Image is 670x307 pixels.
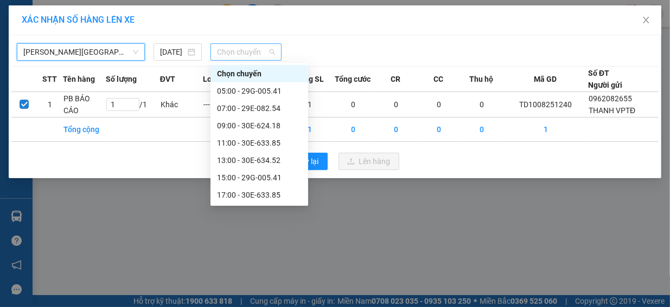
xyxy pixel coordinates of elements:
[339,153,399,170] button: uploadLên hàng
[203,92,246,117] td: ---
[642,16,650,24] span: close
[63,117,106,142] td: Tổng cộng
[589,94,632,103] span: 0962082655
[22,15,135,25] span: XÁC NHẬN SỐ HÀNG LÊN XE
[589,106,635,115] span: THANH VPTĐ
[417,92,460,117] td: 0
[217,189,302,201] div: 17:00 - 30E-633.85
[374,117,417,142] td: 0
[37,92,62,117] td: 1
[631,5,661,36] button: Close
[417,117,460,142] td: 0
[160,73,175,85] span: ĐVT
[217,120,302,132] div: 09:00 - 30E-624.18
[217,102,302,114] div: 07:00 - 29E-082.54
[217,68,302,80] div: Chọn chuyến
[433,73,443,85] span: CC
[289,117,331,142] td: 1
[503,117,589,142] td: 1
[217,137,302,149] div: 11:00 - 30E-633.85
[296,73,324,85] span: Tổng SL
[289,92,331,117] td: 1
[460,92,503,117] td: 0
[42,73,57,85] span: STT
[63,73,95,85] span: Tên hàng
[374,92,417,117] td: 0
[203,73,237,85] span: Loại hàng
[503,92,589,117] td: TD1008251240
[470,73,494,85] span: Thu hộ
[217,85,302,97] div: 05:00 - 29G-005.41
[217,44,275,60] span: Chọn chuyến
[106,73,137,85] span: Số lượng
[534,73,557,85] span: Mã GD
[160,92,203,117] td: Khác
[63,92,106,117] td: PB BÁO CÁO
[331,92,374,117] td: 0
[160,46,186,58] input: 13/08/2025
[217,154,302,166] div: 13:00 - 30E-634.52
[460,117,503,142] td: 0
[217,172,302,184] div: 15:00 - 29G-005.41
[331,117,374,142] td: 0
[335,73,371,85] span: Tổng cước
[391,73,400,85] span: CR
[210,65,308,82] div: Chọn chuyến
[588,67,622,91] div: Số ĐT Người gửi
[23,44,138,60] span: Tuyên Quang - Thái Nguyên
[106,92,160,117] td: / 1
